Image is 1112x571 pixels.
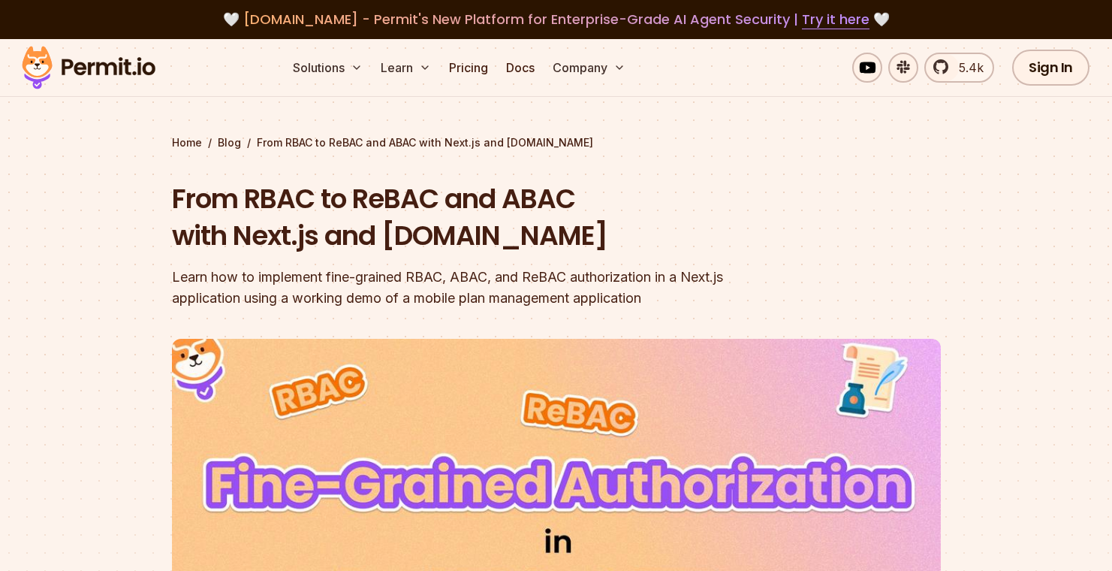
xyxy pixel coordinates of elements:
[36,9,1076,30] div: 🤍 🤍
[172,180,749,255] h1: From RBAC to ReBAC and ABAC with Next.js and [DOMAIN_NAME]
[500,53,541,83] a: Docs
[172,267,749,309] div: Learn how to implement fine-grained RBAC, ABAC, and ReBAC authorization in a Next.js application ...
[243,10,869,29] span: [DOMAIN_NAME] - Permit's New Platform for Enterprise-Grade AI Agent Security |
[218,135,241,150] a: Blog
[443,53,494,83] a: Pricing
[802,10,869,29] a: Try it here
[950,59,984,77] span: 5.4k
[1012,50,1089,86] a: Sign In
[15,42,162,93] img: Permit logo
[172,135,941,150] div: / /
[287,53,369,83] button: Solutions
[375,53,437,83] button: Learn
[172,135,202,150] a: Home
[924,53,994,83] a: 5.4k
[547,53,631,83] button: Company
